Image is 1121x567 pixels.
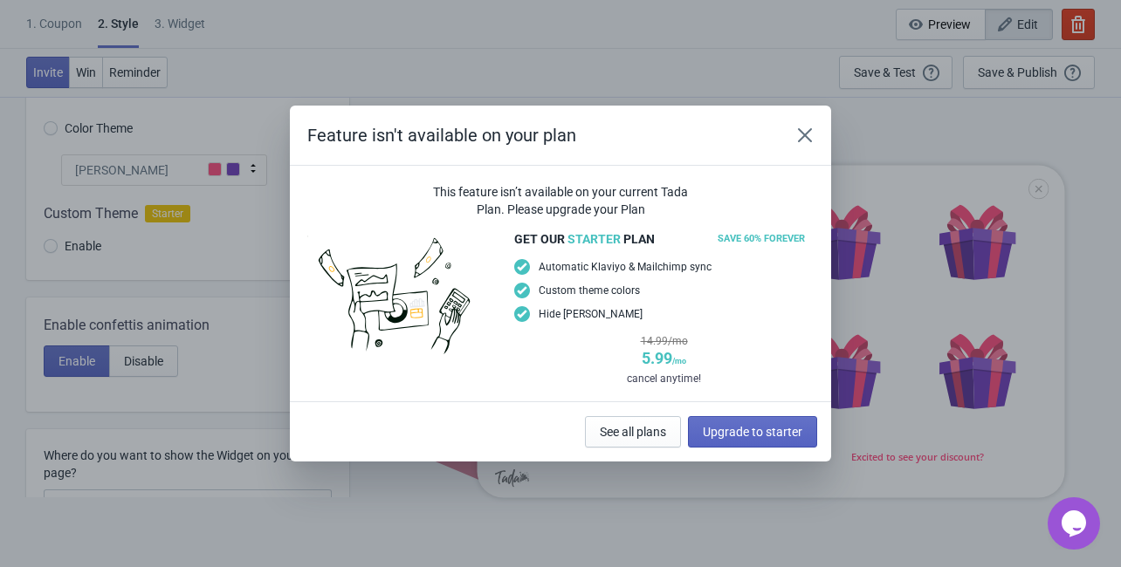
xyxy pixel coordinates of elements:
[672,357,686,365] span: /mo
[539,258,712,276] span: Automatic Klaviyo & Mailchimp sync
[539,282,640,299] span: Custom theme colors
[688,416,817,447] button: Upgrade to starter
[307,123,772,147] h2: Feature isn't available on your plan
[709,229,814,249] span: SAVE 60% FOREVER
[428,183,694,218] div: This feature isn’t available on your current Tada Plan. Please upgrade your Plan
[703,425,802,439] span: Upgrade to starter
[600,425,666,439] span: See all plans
[789,120,821,151] button: Close
[514,230,655,248] span: get our plan
[585,416,681,447] button: See all plans
[514,370,814,387] div: cancel anytime!
[1048,497,1104,550] iframe: chat widget
[539,305,643,323] span: Hide [PERSON_NAME]
[567,232,621,246] span: Starter
[514,332,814,350] div: 14.99 /mo
[514,350,814,370] div: 5.99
